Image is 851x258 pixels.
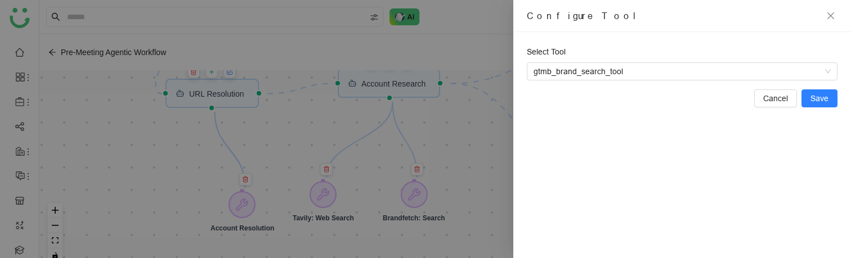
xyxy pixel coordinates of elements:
span: gtmb_brand_search_tool [534,63,831,80]
button: Cancel [754,89,797,107]
span: Save [810,92,828,105]
button: Close [824,9,837,22]
div: Configure Tool [527,9,818,22]
button: Save [801,89,837,107]
label: Select Tool [527,46,566,58]
span: close [826,11,835,20]
span: Cancel [763,92,788,105]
